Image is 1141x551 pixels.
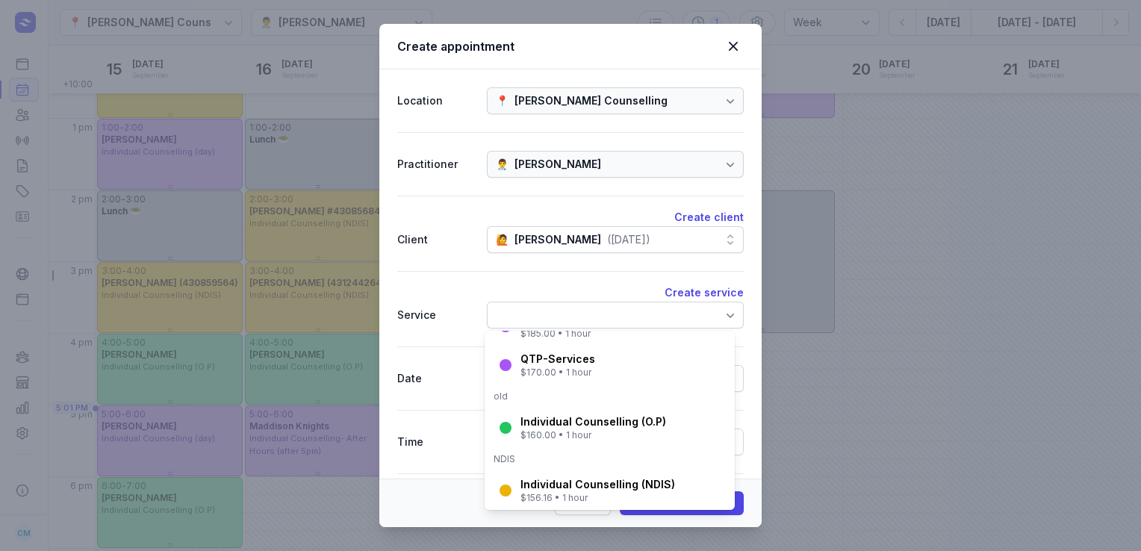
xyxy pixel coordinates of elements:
[397,37,723,55] div: Create appointment
[397,433,475,451] div: Time
[496,231,509,249] div: 🙋️
[665,284,744,302] button: Create service
[496,155,509,173] div: 👨‍⚕️
[520,429,666,441] div: $160.00 • 1 hour
[397,370,475,387] div: Date
[674,208,744,226] button: Create client
[514,92,668,110] div: [PERSON_NAME] Counselling
[520,328,723,340] div: $185.00 • 1 hour
[520,414,666,429] div: Individual Counselling (O.P)
[514,155,601,173] div: [PERSON_NAME]
[397,306,475,324] div: Service
[494,390,726,402] div: old
[520,477,675,492] div: Individual Counselling (NDIS)
[494,453,726,465] div: NDIS
[520,352,595,367] div: QTP-Services
[520,367,595,379] div: $170.00 • 1 hour
[496,92,509,110] div: 📍
[397,231,475,249] div: Client
[520,492,675,504] div: $156.16 • 1 hour
[397,92,475,110] div: Location
[397,155,475,173] div: Practitioner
